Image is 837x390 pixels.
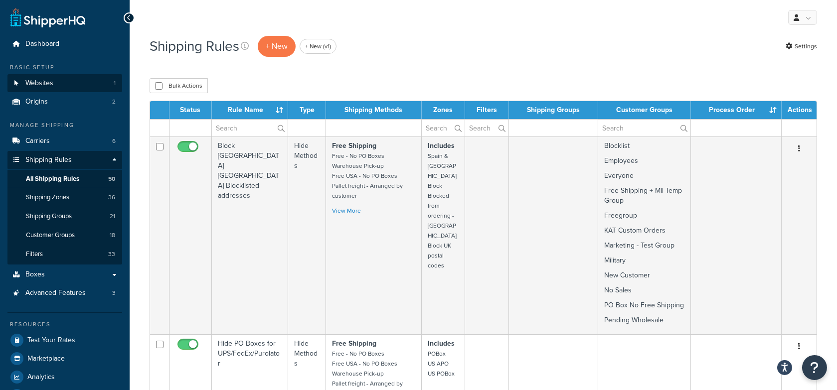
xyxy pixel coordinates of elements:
span: Shipping Groups [26,212,72,221]
span: 50 [108,175,115,183]
span: 18 [110,231,115,240]
a: Customer Groups 18 [7,226,122,245]
p: PO Box No Free Shipping [604,300,684,310]
a: Shipping Rules [7,151,122,169]
li: Shipping Zones [7,188,122,207]
span: 33 [108,250,115,259]
a: ShipperHQ Home [10,7,85,27]
th: Status [169,101,212,119]
span: Test Your Rates [27,336,75,345]
li: Advanced Features [7,284,122,302]
li: All Shipping Rules [7,170,122,188]
span: Advanced Features [25,289,86,297]
span: All Shipping Rules [26,175,79,183]
a: Filters 33 [7,245,122,263]
button: Bulk Actions [150,78,208,93]
li: Websites [7,74,122,93]
a: Shipping Groups 21 [7,207,122,226]
input: Search [465,120,508,136]
p: Freegroup [604,211,684,221]
input: Search [212,120,288,136]
small: Free - No PO Boxes Warehouse Pick-up Free USA - No PO Boxes Pallet freight - Arranged by customer [332,151,403,200]
button: Open Resource Center [802,355,827,380]
a: + New (v1) [300,39,336,54]
th: Process Order : activate to sort column ascending [691,101,782,119]
input: Search [422,120,465,136]
strong: Includes [428,140,455,151]
span: 1 [114,79,116,88]
a: All Shipping Rules 50 [7,170,122,188]
li: Carriers [7,132,122,150]
strong: Free Shipping [332,338,376,349]
a: Analytics [7,368,122,386]
a: Advanced Features 3 [7,284,122,302]
p: New Customer [604,270,684,280]
span: Websites [25,79,53,88]
a: Websites 1 [7,74,122,93]
span: Shipping Rules [25,156,72,164]
a: Settings [786,39,817,53]
span: 3 [112,289,116,297]
p: Employees [604,156,684,166]
p: Pending Wholesale [604,315,684,325]
li: Filters [7,245,122,263]
a: Marketplace [7,350,122,368]
span: Shipping Zones [26,193,69,202]
th: Rule Name : activate to sort column ascending [212,101,288,119]
li: Customer Groups [7,226,122,245]
p: Marketing - Test Group [604,241,684,251]
a: Carriers 6 [7,132,122,150]
strong: Includes [428,338,455,349]
th: Shipping Methods [326,101,421,119]
strong: Free Shipping [332,140,376,151]
p: Military [604,256,684,265]
p: Free Shipping + Mil Temp Group [604,186,684,206]
p: No Sales [604,285,684,295]
span: 6 [112,137,116,145]
td: Hide Methods [288,136,326,334]
div: Basic Setup [7,63,122,72]
a: Test Your Rates [7,331,122,349]
span: Origins [25,98,48,106]
div: Manage Shipping [7,121,122,130]
li: Shipping Rules [7,151,122,264]
a: Dashboard [7,35,122,53]
a: View More [332,206,361,215]
li: Shipping Groups [7,207,122,226]
span: Filters [26,250,43,259]
th: Shipping Groups [509,101,598,119]
div: Resources [7,320,122,329]
input: Search [598,120,690,136]
span: 2 [112,98,116,106]
p: KAT Custom Orders [604,226,684,236]
th: Filters [465,101,509,119]
span: 36 [108,193,115,202]
span: Dashboard [25,40,59,48]
th: Customer Groups [598,101,691,119]
a: Shipping Zones 36 [7,188,122,207]
h1: Shipping Rules [150,36,239,56]
span: Analytics [27,373,55,382]
th: Zones [422,101,466,119]
span: 21 [110,212,115,221]
small: POBox US APO US POBox [428,349,455,378]
li: Origins [7,93,122,111]
p: Everyone [604,171,684,181]
td: Block [GEOGRAPHIC_DATA] [GEOGRAPHIC_DATA] Blocklisted addresses [212,136,288,334]
a: Origins 2 [7,93,122,111]
span: Customer Groups [26,231,75,240]
th: Actions [782,101,817,119]
span: Marketplace [27,355,65,363]
span: Carriers [25,137,50,145]
td: Blocklist [598,136,691,334]
small: Spain & [GEOGRAPHIC_DATA] Block Blocked from ordering - [GEOGRAPHIC_DATA] Block UK postal codes [428,151,457,270]
p: + New [258,36,296,56]
span: Boxes [25,270,45,279]
a: Boxes [7,265,122,284]
th: Type [288,101,326,119]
